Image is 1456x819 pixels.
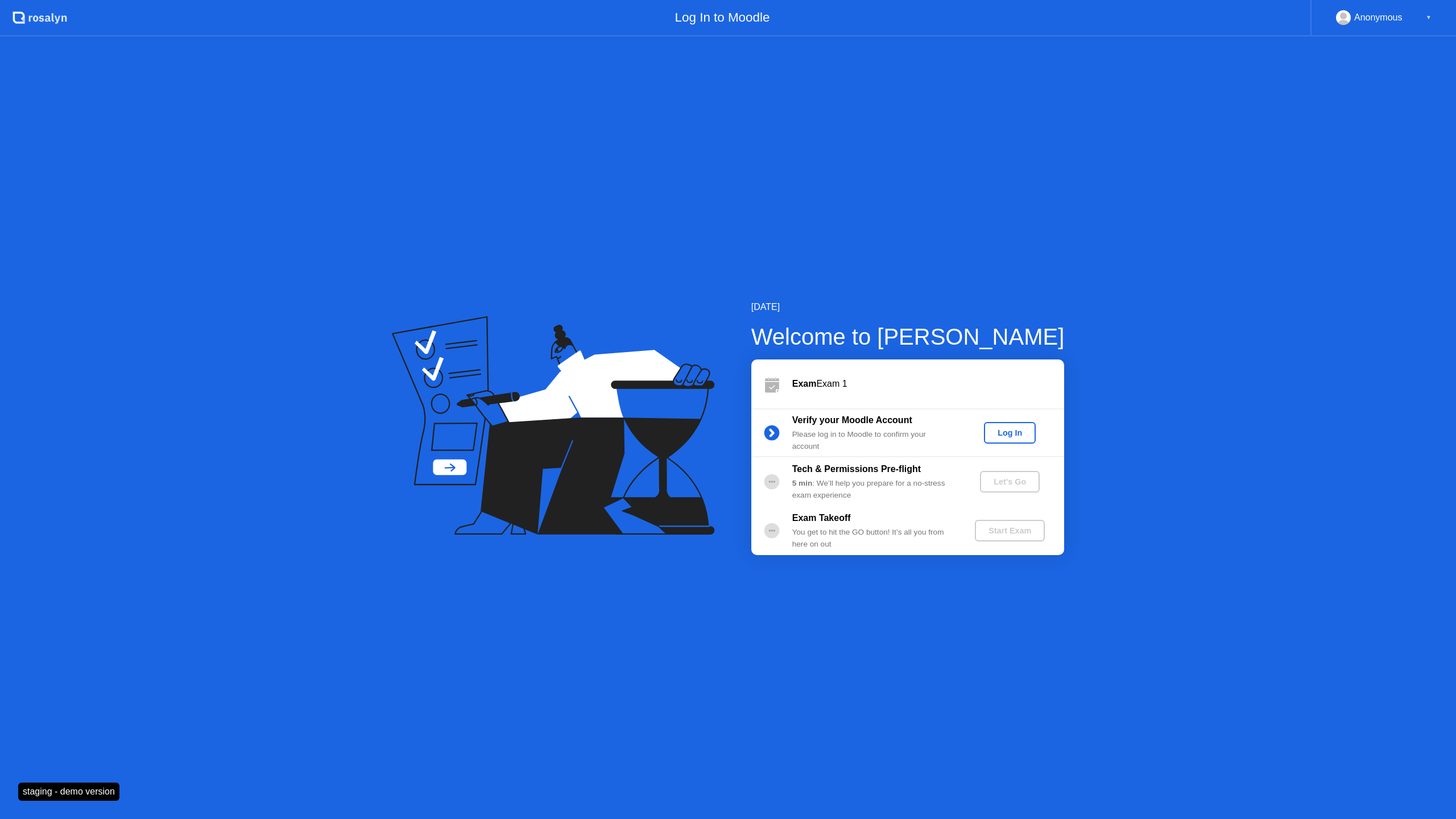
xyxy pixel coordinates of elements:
div: staging - demo version [18,783,119,801]
b: Exam Takeoff [792,513,851,523]
button: Start Exam [975,520,1045,541]
div: Let's Go [985,477,1035,486]
div: : We’ll help you prepare for a no-stress exam experience [792,478,956,501]
div: Start Exam [979,526,1040,535]
div: Exam 1 [792,377,1064,391]
div: Welcome to [PERSON_NAME] [751,320,1065,354]
div: Log In [988,428,1031,437]
b: Exam [792,379,817,388]
div: You get to hit the GO button! It’s all you from here on out [792,527,956,550]
b: Tech & Permissions Pre-flight [792,464,921,474]
button: Let's Go [980,471,1040,493]
div: [DATE] [751,300,1065,314]
div: Please log in to Moodle to confirm your account [792,429,956,452]
b: 5 min [792,479,813,487]
button: Log In [984,422,1036,444]
b: Verify your Moodle Account [792,415,912,425]
div: Anonymous [1354,10,1403,25]
div: ▼ [1426,10,1432,25]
